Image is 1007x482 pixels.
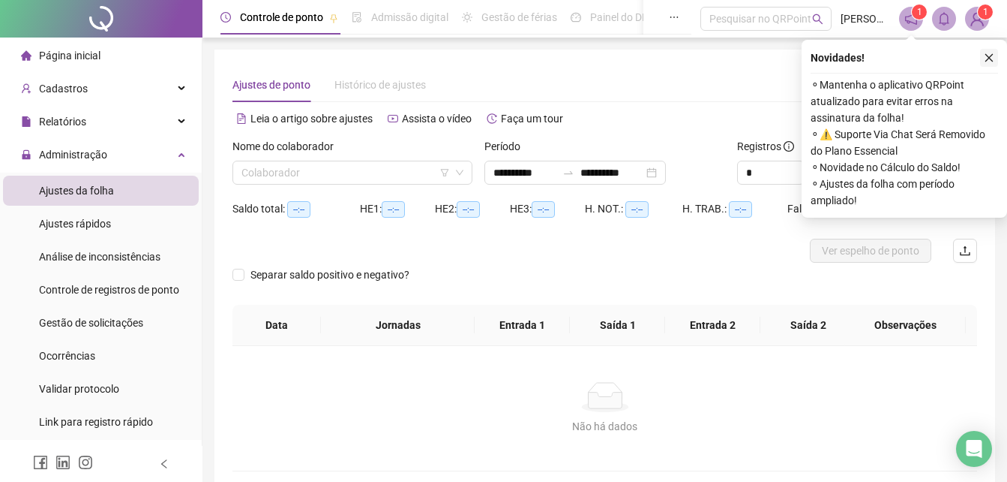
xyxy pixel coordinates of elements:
span: Novidades ! [811,50,865,66]
span: Leia o artigo sobre ajustes [250,113,373,125]
span: bell [937,12,951,26]
span: lock [21,149,31,160]
span: Assista o vídeo [402,113,472,125]
label: Período [484,138,530,155]
span: --:-- [287,201,310,218]
sup: Atualize o seu contato no menu Meus Dados [978,5,993,20]
span: Faltas: [787,203,821,215]
th: Entrada 2 [665,305,760,346]
span: info-circle [784,141,794,152]
span: Controle de registros de ponto [39,284,179,296]
span: ⚬ Novidade no Cálculo do Saldo! [811,159,998,176]
span: to [562,167,574,179]
span: left [159,459,169,469]
div: HE 2: [435,200,510,218]
span: --:-- [625,201,649,218]
span: file-done [352,12,362,23]
span: instagram [78,455,93,470]
span: swap-right [562,167,574,179]
span: facebook [33,455,48,470]
img: 31980 [966,8,988,30]
span: ellipsis [669,12,679,23]
span: Registros [737,138,794,155]
span: Gestão de férias [481,11,557,23]
div: Saldo total: [232,200,360,218]
span: Ajustes da folha [39,185,114,197]
span: ⚬ Ajustes da folha com período ampliado! [811,176,998,209]
span: pushpin [329,14,338,23]
span: youtube [388,113,398,124]
span: Faça um tour [501,113,563,125]
span: Gestão de solicitações [39,317,143,329]
span: --:-- [457,201,480,218]
span: Administração [39,149,107,161]
span: Relatórios [39,116,86,128]
span: Página inicial [39,50,100,62]
span: Observações [856,317,954,333]
th: Saída 1 [570,305,665,346]
th: Observações [844,305,966,346]
span: Painel do DP [590,11,649,23]
span: sun [462,12,472,23]
span: Ocorrências [39,350,95,362]
button: Ver espelho de ponto [810,239,931,263]
span: Ajustes de ponto [232,79,310,91]
span: notification [904,12,918,26]
span: history [487,113,497,124]
span: Controle de ponto [240,11,323,23]
span: Cadastros [39,83,88,95]
span: ⚬ ⚠️ Suporte Via Chat Será Removido do Plano Essencial [811,126,998,159]
span: 1 [917,7,922,17]
span: Histórico de ajustes [334,79,426,91]
span: Análise de inconsistências [39,251,160,263]
span: linkedin [55,455,70,470]
span: --:-- [532,201,555,218]
span: home [21,50,31,61]
span: file [21,116,31,127]
span: clock-circle [220,12,231,23]
span: Link para registro rápido [39,416,153,428]
sup: 1 [912,5,927,20]
span: close [984,53,994,63]
th: Entrada 1 [475,305,570,346]
span: Admissão digital [371,11,448,23]
div: HE 3: [510,200,585,218]
th: Data [232,305,321,346]
span: upload [959,245,971,257]
span: --:-- [382,201,405,218]
span: user-add [21,83,31,94]
span: search [812,14,823,25]
span: Validar protocolo [39,383,119,395]
span: dashboard [571,12,581,23]
span: [PERSON_NAME] [841,11,890,27]
span: file-text [236,113,247,124]
span: down [455,168,464,177]
span: ⚬ Mantenha o aplicativo QRPoint atualizado para evitar erros na assinatura da folha! [811,77,998,126]
div: H. TRAB.: [682,200,787,218]
th: Saída 2 [760,305,856,346]
div: Open Intercom Messenger [956,431,992,467]
span: 1 [983,7,988,17]
div: Não há dados [250,418,959,435]
div: H. NOT.: [585,200,682,218]
span: Separar saldo positivo e negativo? [244,267,415,283]
span: Ajustes rápidos [39,218,111,230]
span: filter [440,168,449,177]
div: HE 1: [360,200,435,218]
span: --:-- [729,201,752,218]
th: Jornadas [321,305,475,346]
label: Nome do colaborador [232,138,343,155]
